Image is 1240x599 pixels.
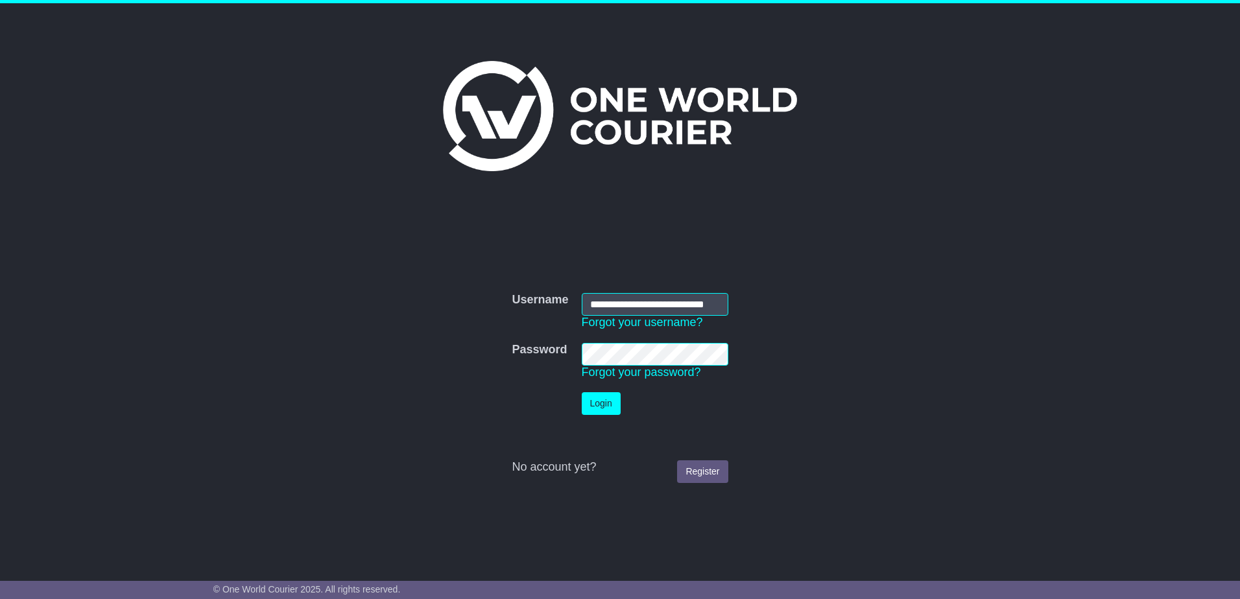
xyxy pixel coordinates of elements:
button: Login [582,392,621,415]
div: No account yet? [512,460,728,475]
a: Forgot your password? [582,366,701,379]
label: Username [512,293,568,307]
label: Password [512,343,567,357]
img: One World [443,61,797,171]
span: © One World Courier 2025. All rights reserved. [213,584,401,594]
a: Forgot your username? [582,316,703,329]
a: Register [677,460,728,483]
